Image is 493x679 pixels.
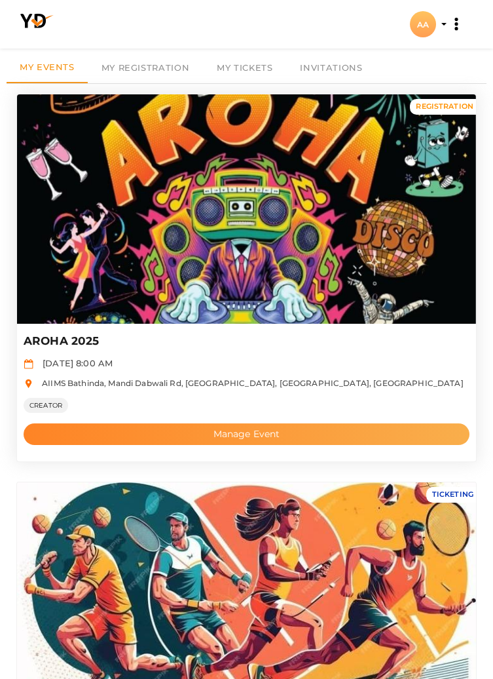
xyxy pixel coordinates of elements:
[410,20,436,29] profile-pic: AA
[416,102,473,111] span: REGISTRATION
[88,53,203,83] a: My Registration
[24,334,460,349] p: AROHA 2025
[217,62,272,73] span: My Tickets
[300,62,362,73] span: Invitations
[24,379,33,389] img: location.svg
[286,53,376,83] a: Invitations
[410,11,436,37] div: AA
[203,53,286,83] a: My Tickets
[17,94,476,324] img: OCVYJIYP_normal.jpeg
[24,423,469,445] button: Manage Event
[24,359,33,369] img: calendar.svg
[24,398,68,413] span: CREATOR
[432,490,473,499] span: TICKETING
[20,62,75,72] span: My Events
[35,378,463,388] span: AIIMS Bathinda, Mandi Dabwali Rd, [GEOGRAPHIC_DATA], [GEOGRAPHIC_DATA], [GEOGRAPHIC_DATA]
[7,53,88,84] a: My Events
[36,358,113,368] span: [DATE] 8:00 AM
[406,10,440,38] button: AA
[101,62,189,73] span: My Registration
